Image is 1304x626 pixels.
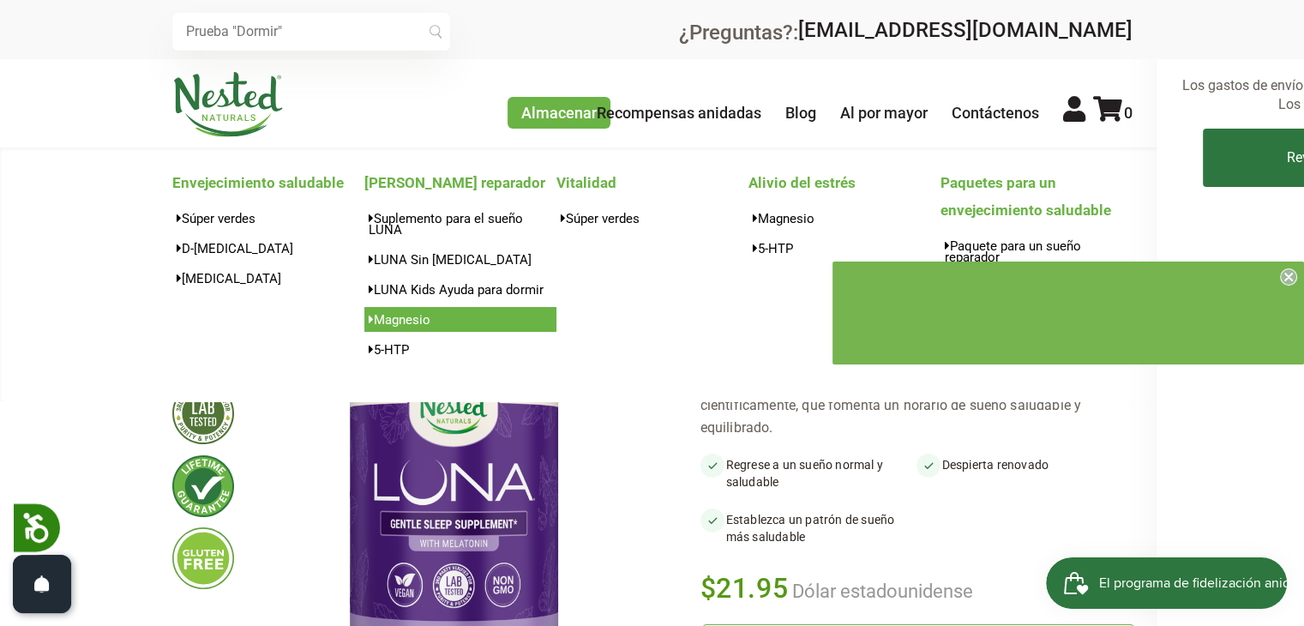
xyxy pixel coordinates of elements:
font: $21.95 [700,572,789,605]
font: Dólar estadounidense [792,581,973,602]
font: Alivio del estrés [748,174,856,191]
font: Magnesio [374,312,430,328]
font: El programa de fidelización anidado [53,15,267,35]
a: Al por mayor [840,104,928,122]
a: Envejecimiento saludable [172,169,364,196]
a: Paquete para un sueño reparador [940,233,1133,269]
font: Súper verdes [182,211,255,226]
a: Súper verdes [556,206,748,231]
font: LUNA Sin [MEDICAL_DATA] [374,252,532,268]
a: Magnesio [748,206,940,231]
a: Vitalidad [556,169,748,196]
font: [MEDICAL_DATA] [182,271,281,286]
div: Formulario FLYOUT [832,262,1304,364]
a: D-[MEDICAL_DATA] [172,236,364,261]
font: 0 [1124,104,1133,122]
a: Súper verdes [172,206,364,231]
a: Alivio del estrés [748,169,940,196]
a: [EMAIL_ADDRESS][DOMAIN_NAME] [798,18,1133,42]
a: 5-HTP [364,337,556,362]
font: Suplemento para el sueño LUNA [369,211,523,238]
img: probado por terceros [172,382,234,444]
font: Paquete para un sueño reparador [945,238,1081,265]
font: Paquetes para un envejecimiento saludable [940,174,1111,219]
font: 5-HTP [374,342,409,358]
a: Recompensas anidadas [597,104,761,122]
a: Almacenar [508,97,610,129]
button: Abierto [13,555,71,613]
font: Envejecimiento saludable [172,174,344,191]
img: sin gluten [172,527,234,589]
font: Magnesio [758,211,814,226]
font: 5-HTP [758,241,793,256]
a: 0 [1093,104,1133,122]
font: LUNA Kids Ayuda para dormir [374,282,544,298]
a: LUNA Sin [MEDICAL_DATA] [364,247,556,272]
font: Regrese a un sueño normal y saludable [726,458,883,489]
a: 5-HTP [748,236,940,261]
a: Blog [785,104,816,122]
font: Súper verdes [566,211,640,226]
font: ¿Preguntas?: [679,20,798,44]
img: Naturales anidados [172,72,284,137]
button: Cerrar diálogo [1280,268,1297,286]
a: LUNA Kids Ayuda para dormir [364,277,556,302]
font: Establezca un patrón de sueño más saludable [726,513,895,544]
font: [PERSON_NAME] reparador [364,174,545,191]
a: Paquetes para un envejecimiento saludable [940,169,1133,224]
font: Despierta renovado [942,458,1049,472]
iframe: Botón para abrir la ventana emergente del programa de fidelización [1046,557,1287,609]
input: Prueba "Dormir" [172,13,450,51]
font: D-[MEDICAL_DATA] [182,241,293,256]
a: Contáctenos [952,104,1039,122]
a: Suplemento para el sueño LUNA [364,206,556,242]
a: Magnesio [364,307,556,332]
img: garantía de por vida [172,455,234,517]
font: Vitalidad [556,174,616,191]
a: [MEDICAL_DATA] [172,266,364,291]
font: Almacenar [521,104,597,122]
a: [PERSON_NAME] reparador [364,169,556,196]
